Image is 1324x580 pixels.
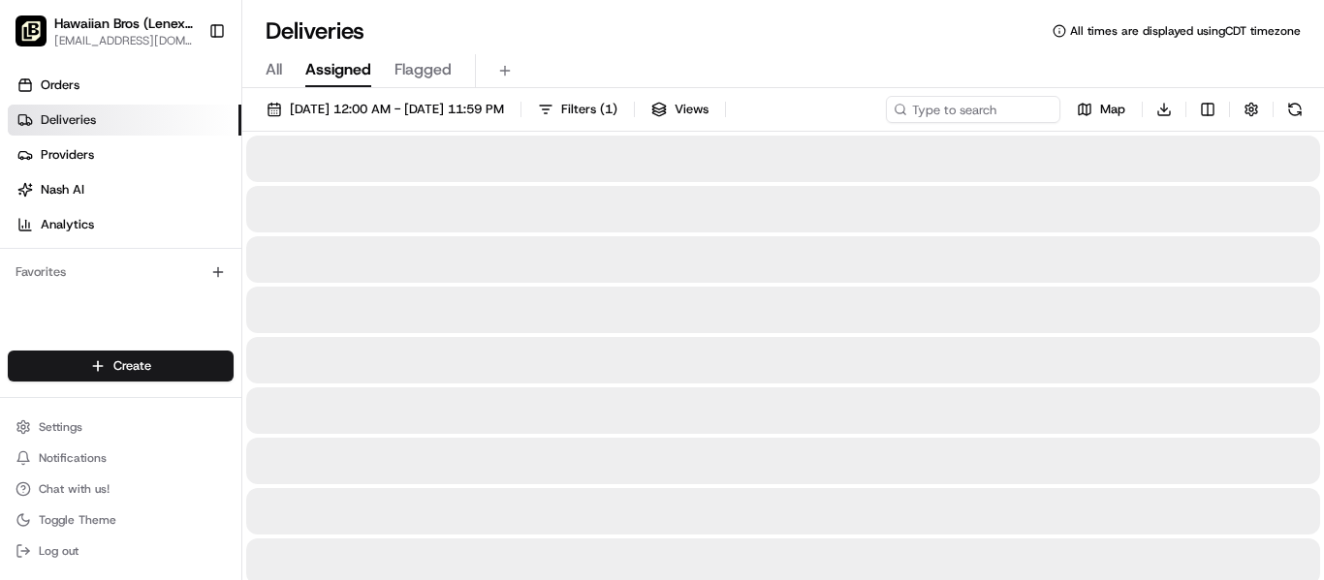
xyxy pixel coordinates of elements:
span: Analytics [41,216,94,233]
a: Analytics [8,209,241,240]
h1: Deliveries [266,15,364,46]
span: All times are displayed using CDT timezone [1070,23,1301,39]
span: Create [113,357,151,375]
button: Notifications [8,444,234,472]
button: Views [643,96,717,123]
button: Hawaiian Bros (Lenexa KS) [54,14,193,33]
span: Settings [39,419,82,435]
button: Filters(1) [529,96,626,123]
span: Deliveries [41,111,96,129]
span: Filters [561,101,617,118]
span: Log out [39,543,79,559]
button: Chat with us! [8,475,234,503]
span: Map [1100,101,1125,118]
span: Assigned [305,58,371,81]
span: Notifications [39,450,107,466]
span: Nash AI [41,181,84,198]
button: Create [8,351,234,382]
button: Toggle Theme [8,506,234,534]
span: [DATE] 12:00 AM - [DATE] 11:59 PM [290,101,504,118]
button: Refresh [1281,96,1308,123]
span: Views [675,101,709,118]
a: Nash AI [8,174,241,205]
span: Providers [41,146,94,164]
button: Map [1068,96,1134,123]
span: Toggle Theme [39,512,116,528]
span: Chat with us! [39,481,110,497]
button: Hawaiian Bros (Lenexa KS)Hawaiian Bros (Lenexa KS)[EMAIL_ADDRESS][DOMAIN_NAME] [8,8,201,54]
img: Hawaiian Bros (Lenexa KS) [16,15,47,46]
span: ( 1 ) [600,101,617,118]
div: Favorites [8,257,234,288]
span: Flagged [394,58,452,81]
a: Orders [8,70,241,101]
a: Providers [8,139,241,170]
span: Orders [41,76,79,94]
button: Log out [8,537,234,565]
a: Deliveries [8,105,241,136]
input: Type to search [886,96,1060,123]
button: Settings [8,413,234,441]
button: [DATE] 12:00 AM - [DATE] 11:59 PM [258,96,513,123]
button: [EMAIL_ADDRESS][DOMAIN_NAME] [54,33,193,48]
span: All [266,58,282,81]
